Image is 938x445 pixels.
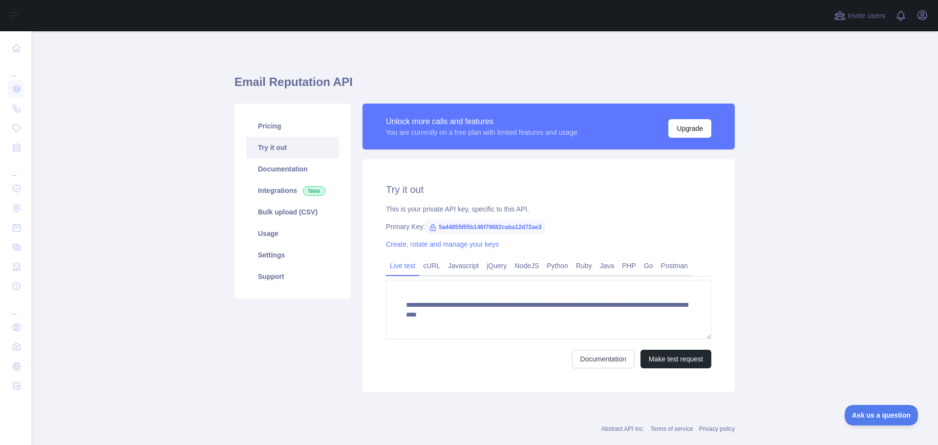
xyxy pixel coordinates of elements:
[303,186,325,196] span: New
[640,258,657,274] a: Go
[668,119,711,138] button: Upgrade
[246,115,339,137] a: Pricing
[386,127,577,137] div: You are currently on a free plan with limited features and usage
[246,244,339,266] a: Settings
[234,74,735,98] h1: Email Reputation API
[640,350,711,368] button: Make test request
[8,59,23,78] div: ...
[386,116,577,127] div: Unlock more calls and features
[386,240,499,248] a: Create, rotate and manage your keys
[572,258,596,274] a: Ruby
[246,180,339,201] a: Integrations New
[699,425,735,432] a: Privacy policy
[246,137,339,158] a: Try it out
[386,183,711,196] h2: Try it out
[618,258,640,274] a: PHP
[386,204,711,214] div: This is your private API key, specific to this API.
[848,10,885,21] span: Invite users
[425,220,545,234] span: 5a44855f55b146f79682caba12d72ae3
[444,258,483,274] a: Javascript
[246,201,339,223] a: Bulk upload (CSV)
[246,266,339,287] a: Support
[596,258,618,274] a: Java
[845,405,918,425] iframe: Toggle Customer Support
[386,258,419,274] a: Live test
[246,158,339,180] a: Documentation
[386,222,711,232] div: Primary Key:
[483,258,511,274] a: jQuery
[8,158,23,178] div: ...
[511,258,543,274] a: NodeJS
[419,258,444,274] a: cURL
[572,350,635,368] a: Documentation
[650,425,693,432] a: Terms of service
[657,258,692,274] a: Postman
[8,297,23,317] div: ...
[832,8,887,23] button: Invite users
[543,258,572,274] a: Python
[601,425,645,432] a: Abstract API Inc.
[246,223,339,244] a: Usage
